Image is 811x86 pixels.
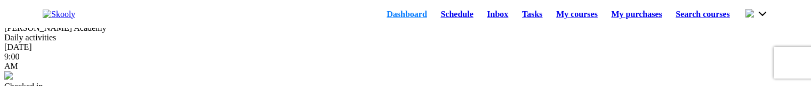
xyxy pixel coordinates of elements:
[605,7,669,22] a: My purchases
[43,10,75,19] img: Skooly
[549,7,604,22] a: My courses
[380,7,433,22] a: Dashboard
[480,7,516,22] a: Inbox
[4,62,807,71] div: AM
[434,7,480,22] a: Schedule
[4,42,807,52] div: [DATE]
[515,7,549,22] a: Tasks
[4,52,807,71] div: 9:00
[4,33,56,42] span: Daily activities
[4,71,13,80] img: checkin.jpg
[745,8,768,20] button: chevron down outline
[669,7,737,22] a: Search courses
